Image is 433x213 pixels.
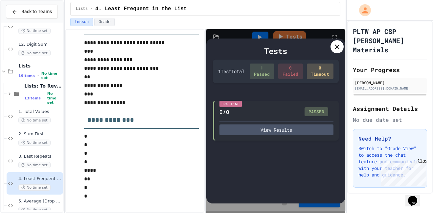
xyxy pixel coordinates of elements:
[18,207,51,213] span: No time set
[76,6,88,12] span: Lists
[3,3,45,42] div: Chat with us now!Close
[18,199,62,204] span: 5. Average (Drop Lowest)
[219,124,333,135] button: View Results
[307,64,333,79] div: 0 Timeout
[219,101,242,107] div: I/O Test
[353,116,427,124] div: No due date set
[218,68,244,75] div: 1 Test Total
[18,154,62,159] span: 3. Last Repeats
[18,131,62,137] span: 2. Sum First
[219,108,229,116] div: I/O
[18,176,62,182] span: 4. Least Frequent in the List
[18,28,51,34] span: No time set
[18,74,35,78] span: 19 items
[47,92,62,105] span: No time set
[43,95,45,101] span: •
[18,42,62,47] span: 12. Digit Sum
[278,64,303,79] div: 0 Failed
[352,3,373,18] div: My Account
[18,117,51,123] span: No time set
[18,50,51,56] span: No time set
[353,65,427,74] h2: Your Progress
[355,86,425,91] div: [EMAIL_ADDRESS][DOMAIN_NAME]
[18,109,62,115] span: 1. Total Values
[213,45,339,57] div: Tests
[24,83,62,89] span: Lists: To Reviews
[250,64,274,79] div: 1 Passed
[18,162,51,168] span: No time set
[378,158,426,186] iframe: chat widget
[18,140,51,146] span: No time set
[21,8,52,15] span: Back to Teams
[355,80,425,86] div: [PERSON_NAME]
[70,18,93,26] button: Lesson
[358,135,422,143] h3: Need Help?
[18,63,62,69] span: Lists
[305,107,328,117] div: PASSED
[353,27,427,54] h1: PLTW AP CSP [PERSON_NAME] Materials
[18,184,51,191] span: No time set
[405,187,426,206] iframe: chat widget
[94,18,115,26] button: Grade
[6,5,58,19] button: Back to Teams
[353,104,427,113] h2: Assignment Details
[37,73,39,78] span: •
[41,71,62,80] span: No time set
[358,145,422,178] p: Switch to "Grade View" to access the chat feature and communicate with your teacher for help and ...
[24,96,41,100] span: 13 items
[90,6,93,12] span: /
[95,5,187,13] span: 4. Least Frequent in the List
